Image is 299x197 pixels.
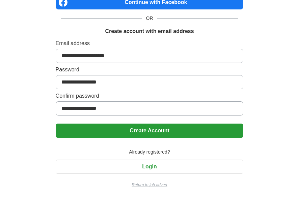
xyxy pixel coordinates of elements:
[56,66,244,74] label: Password
[125,149,174,156] span: Already registered?
[56,164,244,169] a: Login
[105,27,194,35] h1: Create account with email address
[56,39,244,47] label: Email address
[142,15,157,22] span: OR
[56,92,244,100] label: Confirm password
[56,124,244,138] button: Create Account
[56,182,244,188] a: Return to job advert
[56,160,244,174] button: Login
